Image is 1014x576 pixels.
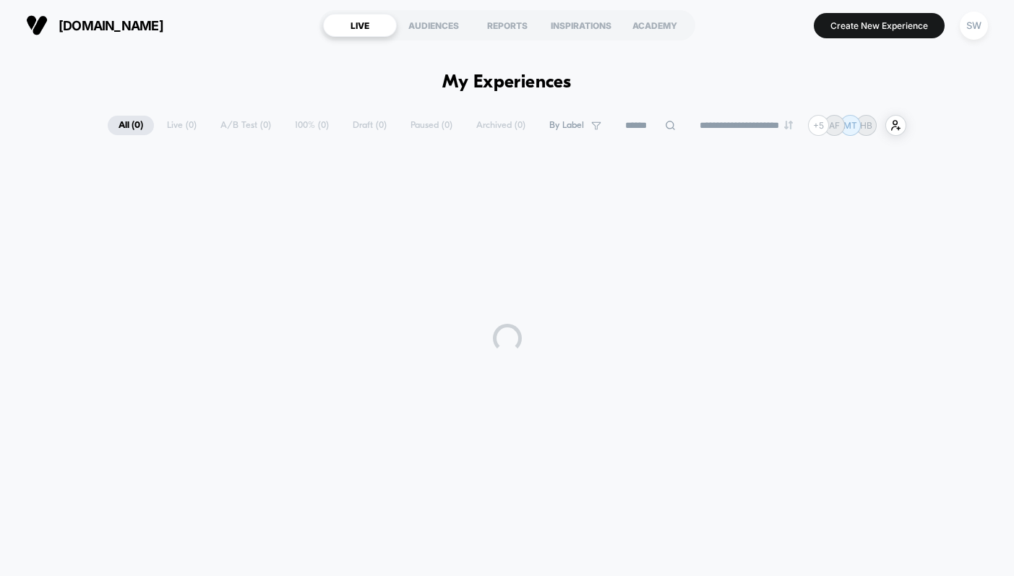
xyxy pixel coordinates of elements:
[955,11,992,40] button: SW
[397,14,471,37] div: AUDIENCES
[829,120,840,131] p: AF
[860,120,872,131] p: HB
[549,120,584,131] span: By Label
[808,115,829,136] div: + 5
[843,120,857,131] p: MT
[784,121,793,129] img: end
[59,18,163,33] span: [DOMAIN_NAME]
[26,14,48,36] img: Visually logo
[544,14,618,37] div: INSPIRATIONS
[618,14,692,37] div: ACADEMY
[471,14,544,37] div: REPORTS
[323,14,397,37] div: LIVE
[814,13,945,38] button: Create New Experience
[442,72,572,93] h1: My Experiences
[22,14,168,37] button: [DOMAIN_NAME]
[108,116,154,135] span: All ( 0 )
[960,12,988,40] div: SW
